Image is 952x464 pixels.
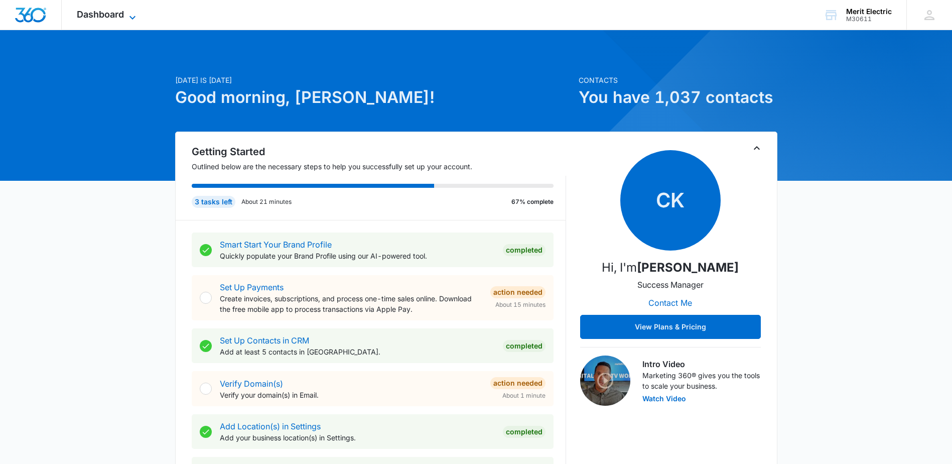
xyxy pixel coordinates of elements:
p: Create invoices, subscriptions, and process one-time sales online. Download the free mobile app t... [220,293,482,314]
div: Action Needed [490,286,546,298]
div: Completed [503,244,546,256]
button: Watch Video [642,395,686,402]
p: About 21 minutes [241,197,292,206]
button: View Plans & Pricing [580,315,761,339]
div: account id [846,16,892,23]
button: Toggle Collapse [751,142,763,154]
span: Dashboard [77,9,124,20]
a: Set Up Contacts in CRM [220,335,309,345]
span: About 1 minute [502,391,546,400]
img: Intro Video [580,356,630,406]
div: account name [846,8,892,16]
strong: [PERSON_NAME] [637,260,739,275]
h3: Intro Video [642,358,761,370]
h1: You have 1,037 contacts [579,85,777,109]
p: Add at least 5 contacts in [GEOGRAPHIC_DATA]. [220,346,495,357]
a: Smart Start Your Brand Profile [220,240,332,250]
span: CK [620,150,721,251]
button: Contact Me [638,291,702,315]
h2: Getting Started [192,144,566,159]
p: Hi, I'm [602,259,739,277]
p: Marketing 360® gives you the tools to scale your business. [642,370,761,391]
div: Completed [503,340,546,352]
p: Outlined below are the necessary steps to help you successfully set up your account. [192,161,566,172]
span: About 15 minutes [495,300,546,309]
div: 3 tasks left [192,196,235,208]
a: Verify Domain(s) [220,379,283,389]
p: Quickly populate your Brand Profile using our AI-powered tool. [220,251,495,261]
p: Contacts [579,75,777,85]
div: Completed [503,426,546,438]
p: [DATE] is [DATE] [175,75,573,85]
div: Action Needed [490,377,546,389]
h1: Good morning, [PERSON_NAME]! [175,85,573,109]
p: Verify your domain(s) in Email. [220,390,482,400]
a: Add Location(s) in Settings [220,421,321,431]
a: Set Up Payments [220,282,284,292]
p: 67% complete [511,197,554,206]
p: Add your business location(s) in Settings. [220,432,495,443]
p: Success Manager [637,279,704,291]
